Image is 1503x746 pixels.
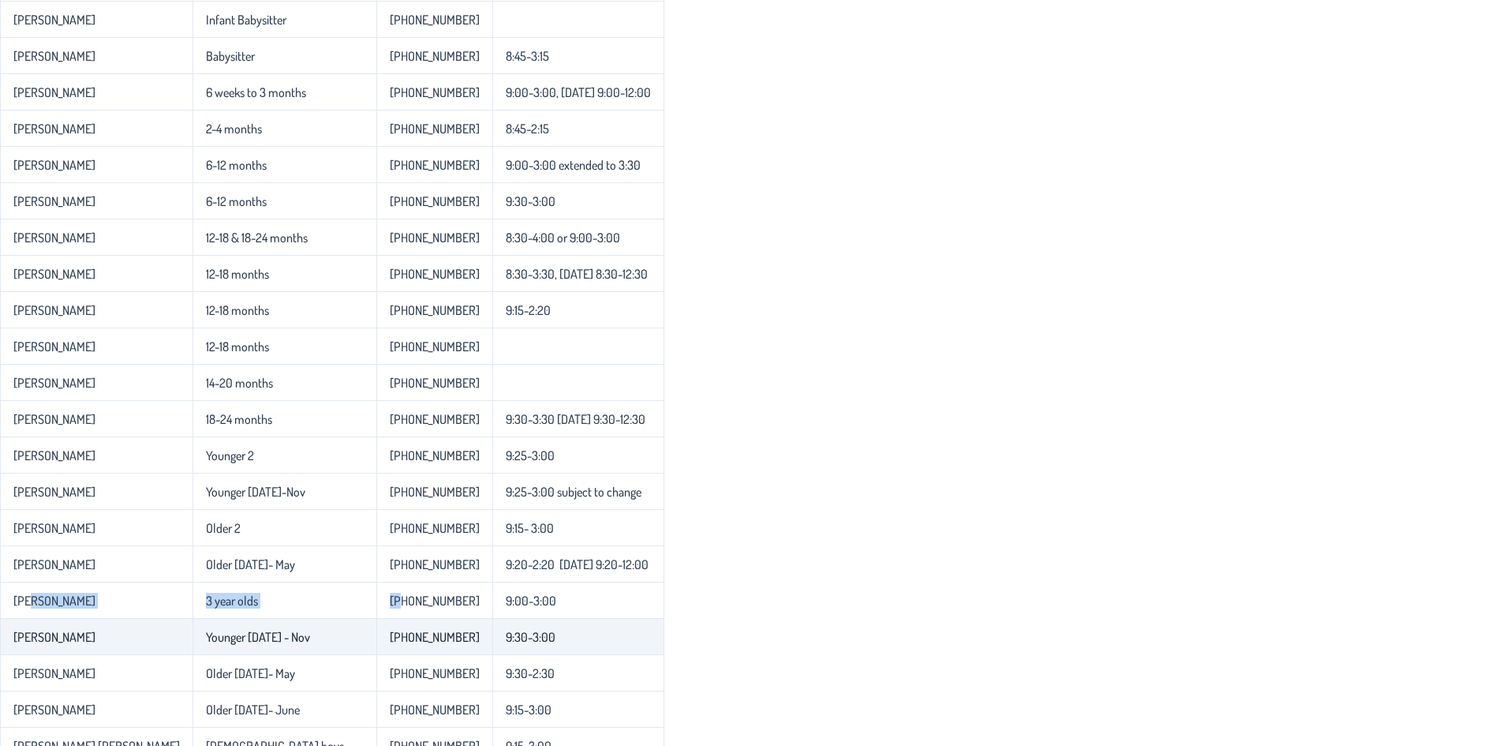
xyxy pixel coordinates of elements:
p-celleditor: 9:15-2:20 [506,302,551,318]
p-celleditor: 9:30-3:00 [506,193,555,209]
p-celleditor: 6-12 months [206,193,267,209]
p-celleditor: 2-4 months [206,121,262,137]
p-celleditor: [PHONE_NUMBER] [390,48,480,64]
p-celleditor: 14-20 months [206,375,273,391]
p-celleditor: Younger [DATE] - Nov [206,629,310,645]
p-celleditor: [PHONE_NUMBER] [390,520,480,536]
p-celleditor: [PERSON_NAME] [13,302,95,318]
p-celleditor: [PHONE_NUMBER] [390,665,480,681]
p-celleditor: 12-18 months [206,302,269,318]
p-celleditor: [PHONE_NUMBER] [390,121,480,137]
p-celleditor: 9:00-3:00 [506,593,556,609]
p-celleditor: [PHONE_NUMBER] [390,12,480,28]
p-celleditor: 3 year olds [206,593,258,609]
p-celleditor: [PHONE_NUMBER] [390,629,480,645]
p-celleditor: [PERSON_NAME] [13,48,95,64]
p-celleditor: 18-24 months [206,411,272,427]
p-celleditor: Older [DATE]- May [206,557,295,572]
p-celleditor: [PHONE_NUMBER] [390,411,480,427]
p-celleditor: [PERSON_NAME] [13,84,95,100]
p-celleditor: [PERSON_NAME] [13,629,95,645]
p-celleditor: 12-18 & 18-24 months [206,230,308,246]
p-celleditor: Younger [DATE]-Nov [206,484,305,500]
p-celleditor: Older [DATE]- May [206,665,295,681]
p-celleditor: [PERSON_NAME] [13,484,95,500]
p-celleditor: [PERSON_NAME] [13,375,95,391]
p-celleditor: 9:25-3:00 subject to change [506,484,641,500]
p-celleditor: 9:15- 3:00 [506,520,554,536]
p-celleditor: [PHONE_NUMBER] [390,266,480,282]
p-celleditor: 8:45-3:15 [506,48,549,64]
p-celleditor: 9:15-3:00 [506,702,551,718]
p-celleditor: 6 weeks to 3 months [206,84,306,100]
p-celleditor: [PHONE_NUMBER] [390,702,480,718]
p-celleditor: 9:20-2:20 [DATE] 9:20-12:00 [506,557,649,572]
p-celleditor: [PERSON_NAME] [13,702,95,718]
p-celleditor: [PHONE_NUMBER] [390,557,480,572]
p-celleditor: [PERSON_NAME] [13,12,95,28]
p-celleditor: [PHONE_NUMBER] [390,593,480,609]
p-celleditor: 8:30-3:30, [DATE] 8:30-12:30 [506,266,648,282]
p-celleditor: [PHONE_NUMBER] [390,84,480,100]
p-celleditor: Younger 2 [206,448,254,463]
p-celleditor: 9:30-2:30 [506,665,555,681]
p-celleditor: Babysitter [206,48,255,64]
p-celleditor: 9:25-3:00 [506,448,555,463]
p-celleditor: 9:00-3:00 extended to 3:30 [506,157,641,173]
p-celleditor: [PHONE_NUMBER] [390,193,480,209]
p-celleditor: 9:30-3:00 [506,629,555,645]
p-celleditor: [PERSON_NAME] [13,411,95,427]
p-celleditor: [PERSON_NAME] [13,448,95,463]
p-celleditor: Older [DATE]- June [206,702,300,718]
p-celleditor: [PHONE_NUMBER] [390,157,480,173]
p-celleditor: 8:30-4:00 or 9:00-3:00 [506,230,620,246]
p-celleditor: [PERSON_NAME] [13,121,95,137]
p-celleditor: [PHONE_NUMBER] [390,230,480,246]
p-celleditor: [PHONE_NUMBER] [390,375,480,391]
p-celleditor: 12-18 months [206,266,269,282]
p-celleditor: 8:45-2:15 [506,121,549,137]
p-celleditor: [PERSON_NAME] [13,665,95,681]
p-celleditor: 9:30-3:30 [DATE] 9:30-12:30 [506,411,645,427]
p-celleditor: [PHONE_NUMBER] [390,484,480,500]
p-celleditor: 6-12 months [206,157,267,173]
p-celleditor: [PERSON_NAME] [13,266,95,282]
p-celleditor: [PERSON_NAME] [13,193,95,209]
p-celleditor: [PHONE_NUMBER] [390,339,480,354]
p-celleditor: 9:00-3:00, [DATE] 9:00-12:00 [506,84,651,100]
p-celleditor: [PHONE_NUMBER] [390,448,480,463]
p-celleditor: [PERSON_NAME] [13,520,95,536]
p-celleditor: [PERSON_NAME] [13,593,95,609]
p-celleditor: 12-18 months [206,339,269,354]
p-celleditor: [PERSON_NAME] [13,557,95,572]
p-celleditor: [PERSON_NAME] [13,157,95,173]
p-celleditor: Older 2 [206,520,241,536]
p-celleditor: [PERSON_NAME] [13,230,95,246]
p-celleditor: [PHONE_NUMBER] [390,302,480,318]
p-celleditor: [PERSON_NAME] [13,339,95,354]
p-celleditor: Infant Babysitter [206,12,286,28]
